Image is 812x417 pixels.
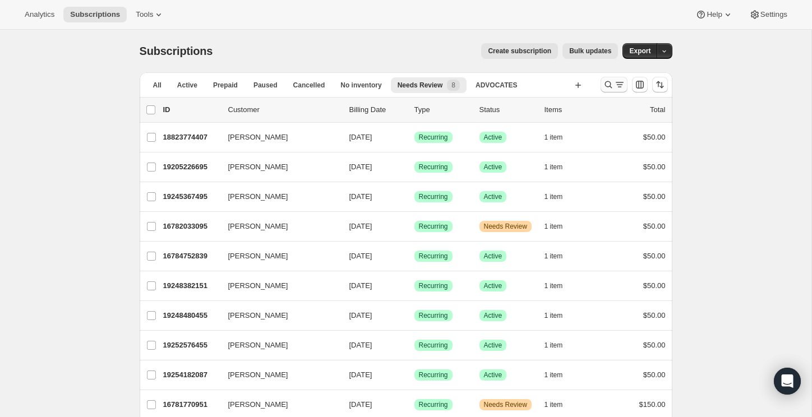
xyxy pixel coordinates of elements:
div: 19245367495[PERSON_NAME][DATE]SuccessRecurringSuccessActive1 item$50.00 [163,189,666,205]
div: Type [414,104,470,115]
p: 16781770951 [163,399,219,410]
span: $50.00 [643,222,666,230]
button: Search and filter results [601,77,628,92]
span: [DATE] [349,341,372,349]
div: 19248480455[PERSON_NAME][DATE]SuccessRecurringSuccessActive1 item$50.00 [163,308,666,323]
span: $50.00 [643,163,666,171]
span: Subscriptions [70,10,120,19]
span: 1 item [545,281,563,290]
span: Recurring [419,341,448,350]
span: Subscriptions [140,45,213,57]
span: [DATE] [349,400,372,409]
span: 8 [451,81,455,90]
div: 19252576455[PERSON_NAME][DATE]SuccessRecurringSuccessActive1 item$50.00 [163,337,666,353]
span: $50.00 [643,281,666,290]
span: Settings [760,10,787,19]
span: [PERSON_NAME] [228,280,288,291]
span: ADVOCATES [476,81,517,90]
p: Customer [228,104,340,115]
button: [PERSON_NAME] [222,247,334,265]
button: Help [689,7,740,22]
span: $150.00 [639,400,666,409]
button: Create subscription [481,43,558,59]
p: ID [163,104,219,115]
div: Open Intercom Messenger [774,368,801,395]
button: Settings [742,7,794,22]
span: [PERSON_NAME] [228,161,288,173]
span: [PERSON_NAME] [228,132,288,143]
span: Active [177,81,197,90]
span: [PERSON_NAME] [228,399,288,410]
button: [PERSON_NAME] [222,188,334,206]
span: 1 item [545,133,563,142]
span: $50.00 [643,252,666,260]
span: Active [484,133,502,142]
span: Tools [136,10,153,19]
p: 18823774407 [163,132,219,143]
p: 16784752839 [163,251,219,262]
button: [PERSON_NAME] [222,158,334,176]
button: [PERSON_NAME] [222,217,334,235]
button: 1 item [545,367,575,383]
span: Recurring [419,400,448,409]
button: 1 item [545,278,575,294]
span: Recurring [419,252,448,261]
span: Analytics [25,10,54,19]
span: 1 item [545,400,563,409]
p: 16782033095 [163,221,219,232]
span: Needs Review [398,81,443,90]
span: Prepaid [213,81,238,90]
button: Create new view [569,77,587,93]
button: 1 item [545,397,575,413]
span: Needs Review [484,222,527,231]
button: [PERSON_NAME] [222,366,334,384]
span: [DATE] [349,133,372,141]
span: Create subscription [488,47,551,55]
button: 1 item [545,189,575,205]
button: 1 item [545,159,575,175]
span: 1 item [545,163,563,172]
span: 1 item [545,252,563,261]
button: Bulk updates [562,43,618,59]
span: Needs Review [484,400,527,409]
span: [DATE] [349,192,372,201]
span: [DATE] [349,281,372,290]
span: Recurring [419,281,448,290]
div: 19205226695[PERSON_NAME][DATE]SuccessRecurringSuccessActive1 item$50.00 [163,159,666,175]
span: Active [484,163,502,172]
p: 19205226695 [163,161,219,173]
span: Help [707,10,722,19]
div: Items [545,104,601,115]
button: [PERSON_NAME] [222,277,334,295]
div: 18823774407[PERSON_NAME][DATE]SuccessRecurringSuccessActive1 item$50.00 [163,129,666,145]
span: $50.00 [643,311,666,319]
button: Export [622,43,657,59]
span: Recurring [419,311,448,320]
span: [DATE] [349,163,372,171]
span: [DATE] [349,311,372,319]
p: 19245367495 [163,191,219,202]
span: Recurring [419,163,448,172]
button: [PERSON_NAME] [222,128,334,146]
span: 1 item [545,311,563,320]
button: 1 item [545,129,575,145]
button: 1 item [545,248,575,264]
span: Active [484,341,502,350]
p: 19248382151 [163,280,219,291]
span: Bulk updates [569,47,611,55]
span: Recurring [419,133,448,142]
div: IDCustomerBilling DateTypeStatusItemsTotal [163,104,666,115]
button: Sort the results [652,77,668,92]
div: 19254182087[PERSON_NAME][DATE]SuccessRecurringSuccessActive1 item$50.00 [163,367,666,383]
p: Status [479,104,536,115]
span: Recurring [419,192,448,201]
span: [DATE] [349,252,372,260]
span: Paused [253,81,278,90]
span: Active [484,311,502,320]
span: 1 item [545,341,563,350]
button: Tools [129,7,171,22]
span: [PERSON_NAME] [228,310,288,321]
p: Billing Date [349,104,405,115]
span: Export [629,47,650,55]
span: Active [484,252,502,261]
